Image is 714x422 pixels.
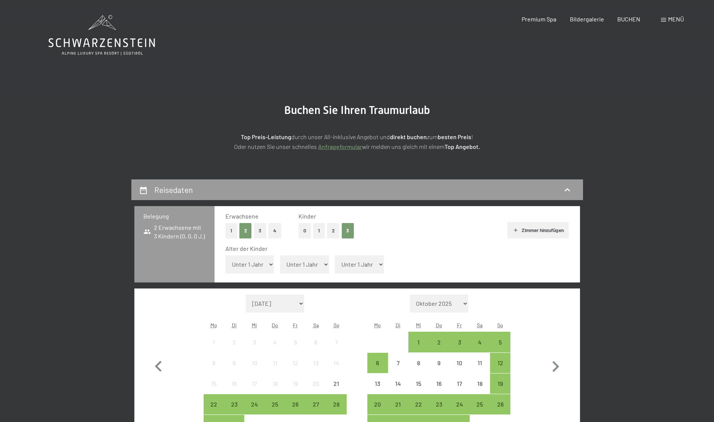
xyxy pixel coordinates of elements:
[491,360,510,379] div: 12
[449,394,469,414] div: Fri Oct 24 2025
[326,332,346,352] div: Sun Sep 07 2025
[239,223,252,238] button: 2
[244,332,265,352] div: Anreise nicht möglich
[429,353,449,373] div: Thu Oct 09 2025
[367,394,388,414] div: Anreise möglich
[306,394,326,414] div: Sat Sep 27 2025
[265,373,285,394] div: Anreise nicht möglich
[266,360,285,379] div: 11
[429,394,449,414] div: Thu Oct 23 2025
[429,339,448,358] div: 2
[327,223,339,238] button: 2
[254,223,266,238] button: 3
[204,373,224,394] div: Mon Sep 15 2025
[408,332,429,352] div: Wed Oct 01 2025
[367,373,388,394] div: Mon Oct 13 2025
[244,332,265,352] div: Wed Sep 03 2025
[266,401,285,420] div: 25
[522,15,556,23] a: Premium Spa
[224,332,244,352] div: Anreise nicht möglich
[470,339,489,358] div: 4
[507,222,569,238] button: Zimmer hinzufügen
[245,401,264,420] div: 24
[470,332,490,352] div: Sat Oct 04 2025
[327,360,346,379] div: 14
[204,401,223,420] div: 22
[286,339,305,358] div: 5
[408,353,429,373] div: Wed Oct 08 2025
[143,212,206,220] h3: Belegung
[374,322,381,328] abbr: Montag
[224,332,244,352] div: Tue Sep 02 2025
[450,401,469,420] div: 24
[285,394,306,414] div: Anreise möglich
[306,394,326,414] div: Anreise möglich
[388,394,408,414] div: Tue Oct 21 2025
[285,394,306,414] div: Fri Sep 26 2025
[409,360,428,379] div: 8
[470,332,490,352] div: Anreise möglich
[204,339,223,358] div: 1
[204,360,223,379] div: 8
[306,401,325,420] div: 27
[286,360,305,379] div: 12
[204,394,224,414] div: Mon Sep 22 2025
[408,373,429,394] div: Anreise nicht möglich
[429,353,449,373] div: Anreise nicht möglich
[244,373,265,394] div: Anreise nicht möglich
[204,353,224,373] div: Anreise nicht möglich
[390,133,427,140] strong: direkt buchen
[204,373,224,394] div: Anreise nicht möglich
[333,322,339,328] abbr: Sonntag
[224,373,244,394] div: Tue Sep 16 2025
[490,373,510,394] div: Sun Oct 19 2025
[327,381,346,399] div: 21
[306,373,326,394] div: Sat Sep 20 2025
[449,332,469,352] div: Anreise möglich
[204,353,224,373] div: Mon Sep 08 2025
[313,322,319,328] abbr: Samstag
[429,373,449,394] div: Anreise nicht möglich
[265,373,285,394] div: Thu Sep 18 2025
[490,332,510,352] div: Sun Oct 05 2025
[436,322,442,328] abbr: Donnerstag
[450,381,469,399] div: 17
[244,394,265,414] div: Anreise möglich
[285,373,306,394] div: Fri Sep 19 2025
[449,332,469,352] div: Fri Oct 03 2025
[285,332,306,352] div: Fri Sep 05 2025
[306,373,326,394] div: Anreise nicht möglich
[389,401,408,420] div: 21
[232,322,237,328] abbr: Dienstag
[367,353,388,373] div: Anreise möglich
[409,401,428,420] div: 22
[408,332,429,352] div: Anreise möglich
[285,332,306,352] div: Anreise nicht möglich
[449,353,469,373] div: Anreise nicht möglich
[225,244,563,253] div: Alter der Kinder
[470,360,489,379] div: 11
[470,353,490,373] div: Anreise nicht möglich
[224,353,244,373] div: Tue Sep 09 2025
[490,332,510,352] div: Anreise möglich
[429,360,448,379] div: 9
[204,332,224,352] div: Anreise nicht möglich
[490,394,510,414] div: Sun Oct 26 2025
[470,401,489,420] div: 25
[326,394,346,414] div: Sun Sep 28 2025
[342,223,354,238] button: 3
[497,322,503,328] abbr: Sonntag
[438,133,471,140] strong: besten Preis
[313,223,325,238] button: 1
[286,381,305,399] div: 19
[470,353,490,373] div: Sat Oct 11 2025
[306,360,325,379] div: 13
[470,394,490,414] div: Sat Oct 25 2025
[388,394,408,414] div: Anreise möglich
[265,394,285,414] div: Thu Sep 25 2025
[210,322,217,328] abbr: Montag
[429,332,449,352] div: Thu Oct 02 2025
[306,353,326,373] div: Anreise nicht möglich
[668,15,684,23] span: Menü
[429,394,449,414] div: Anreise möglich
